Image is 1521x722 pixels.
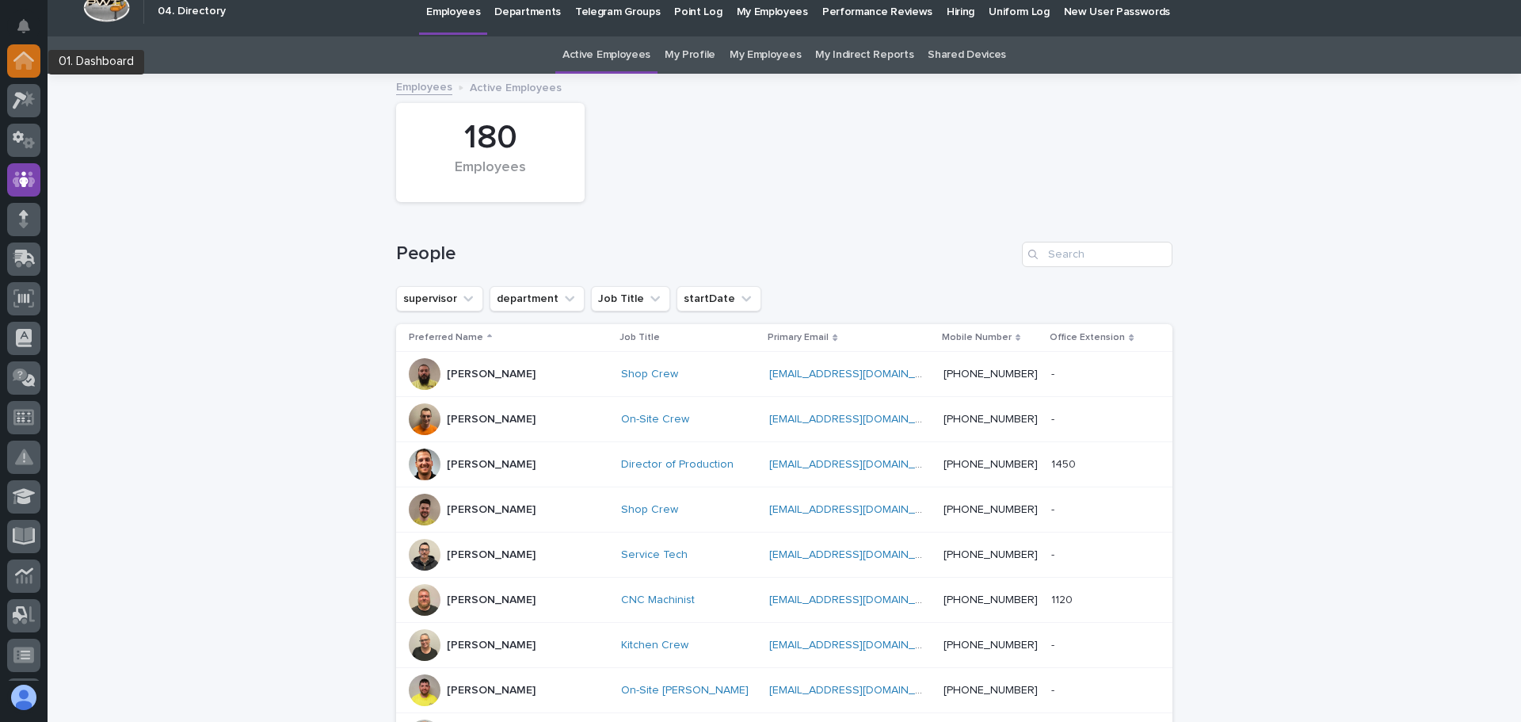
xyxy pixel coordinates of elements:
a: [PHONE_NUMBER] [943,504,1038,515]
a: My Employees [730,36,801,74]
p: - [1051,636,1058,652]
a: [EMAIL_ADDRESS][DOMAIN_NAME] [769,504,948,515]
tr: [PERSON_NAME]CNC Machinist [EMAIL_ADDRESS][DOMAIN_NAME] [PHONE_NUMBER]11201120 [396,578,1172,623]
p: Job Title [619,329,660,346]
p: [PERSON_NAME] [447,594,536,607]
a: CNC Machinist [621,594,695,607]
a: Active Employees [562,36,650,74]
button: users-avatar [7,681,40,714]
tr: [PERSON_NAME]Shop Crew [EMAIL_ADDRESS][DOMAIN_NAME] [PHONE_NUMBER]-- [396,352,1172,397]
a: [PHONE_NUMBER] [943,549,1038,560]
a: [EMAIL_ADDRESS][DOMAIN_NAME] [769,594,948,605]
p: [PERSON_NAME] [447,503,536,517]
h1: People [396,243,1016,265]
p: 1120 [1051,590,1076,607]
tr: [PERSON_NAME]Shop Crew [EMAIL_ADDRESS][DOMAIN_NAME] [PHONE_NUMBER]-- [396,487,1172,533]
tr: [PERSON_NAME]Service Tech [EMAIL_ADDRESS][DOMAIN_NAME] [PHONE_NUMBER]-- [396,533,1172,578]
div: 180 [423,118,558,158]
p: [PERSON_NAME] [447,548,536,562]
button: startDate [677,286,761,311]
p: Office Extension [1050,329,1125,346]
p: [PERSON_NAME] [447,684,536,697]
div: Notifications [20,19,40,44]
p: [PERSON_NAME] [447,413,536,426]
a: [PHONE_NUMBER] [943,459,1038,470]
tr: [PERSON_NAME]On-Site [PERSON_NAME] [EMAIL_ADDRESS][DOMAIN_NAME] [PHONE_NUMBER]-- [396,668,1172,713]
a: On-Site [PERSON_NAME] [621,684,749,697]
h2: 04. Directory [158,5,226,18]
a: Shop Crew [621,503,678,517]
p: Active Employees [470,78,562,95]
input: Search [1022,242,1172,267]
p: Primary Email [768,329,829,346]
a: Director of Production [621,458,734,472]
button: supervisor [396,286,483,311]
a: [PHONE_NUMBER] [943,594,1038,605]
a: My Profile [665,36,715,74]
button: Job Title [591,286,670,311]
p: Preferred Name [409,329,483,346]
a: [EMAIL_ADDRESS][DOMAIN_NAME] [769,459,948,470]
a: On-Site Crew [621,413,689,426]
a: My Indirect Reports [815,36,913,74]
p: - [1051,365,1058,381]
a: Kitchen Crew [621,639,688,652]
button: department [490,286,585,311]
tr: [PERSON_NAME]On-Site Crew [EMAIL_ADDRESS][DOMAIN_NAME] [PHONE_NUMBER]-- [396,397,1172,442]
a: [PHONE_NUMBER] [943,640,1038,651]
a: [EMAIL_ADDRESS][DOMAIN_NAME] [769,549,948,560]
p: - [1051,410,1058,426]
p: - [1051,681,1058,697]
a: Shop Crew [621,368,678,381]
tr: [PERSON_NAME]Director of Production [EMAIL_ADDRESS][DOMAIN_NAME] [PHONE_NUMBER]14501450 [396,442,1172,487]
p: [PERSON_NAME] [447,639,536,652]
a: Employees [396,77,452,95]
button: Notifications [7,10,40,43]
p: - [1051,500,1058,517]
p: 1450 [1051,455,1079,472]
a: [EMAIL_ADDRESS][DOMAIN_NAME] [769,685,948,696]
a: [PHONE_NUMBER] [943,685,1038,696]
a: [EMAIL_ADDRESS][DOMAIN_NAME] [769,369,948,380]
a: Shared Devices [928,36,1006,74]
a: [EMAIL_ADDRESS][DOMAIN_NAME] [769,414,948,425]
p: [PERSON_NAME] [447,458,536,472]
a: Service Tech [621,548,688,562]
tr: [PERSON_NAME]Kitchen Crew [EMAIL_ADDRESS][DOMAIN_NAME] [PHONE_NUMBER]-- [396,623,1172,668]
p: Mobile Number [942,329,1012,346]
a: [EMAIL_ADDRESS][DOMAIN_NAME] [769,640,948,651]
div: Employees [423,159,558,193]
a: [PHONE_NUMBER] [943,414,1038,425]
p: [PERSON_NAME] [447,368,536,381]
p: - [1051,545,1058,562]
a: [PHONE_NUMBER] [943,369,1038,380]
